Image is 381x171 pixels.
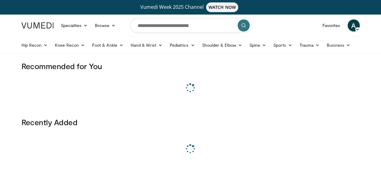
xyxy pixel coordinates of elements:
a: Hip Recon [18,39,52,51]
a: Spine [246,39,270,51]
a: Favorites [319,19,344,32]
a: Foot & Ankle [89,39,127,51]
a: A [348,19,360,32]
a: Business [323,39,354,51]
h3: Recommended for You [22,61,360,71]
a: Specialties [57,19,92,32]
img: VuMedi Logo [22,22,54,29]
a: Pediatrics [166,39,199,51]
a: Hand & Wrist [127,39,166,51]
a: Vumedi Week 2025 ChannelWATCH NOW [22,2,359,12]
a: Sports [270,39,296,51]
a: Trauma [296,39,323,51]
input: Search topics, interventions [130,18,251,33]
a: Shoulder & Elbow [199,39,246,51]
span: WATCH NOW [206,2,238,12]
a: Browse [91,19,119,32]
h3: Recently Added [22,117,360,127]
a: Knee Recon [51,39,89,51]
